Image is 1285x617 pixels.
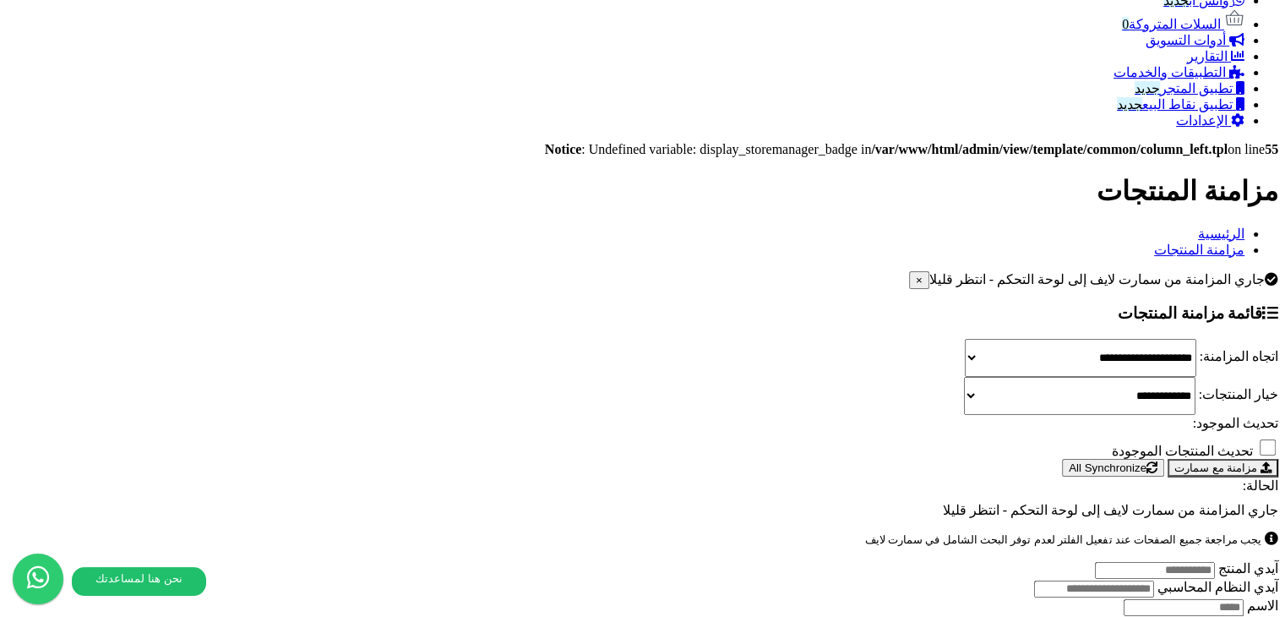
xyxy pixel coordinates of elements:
[1200,349,1278,363] label: اتجاه المزامنة:
[1199,387,1278,401] label: خيار المنتجات:
[7,175,1278,207] h1: مزامنة المنتجات
[1122,17,1221,31] span: السلات المتروكة
[1174,461,1257,474] span: مزامنة مع سمارت
[1176,113,1228,128] span: الإعدادات
[1243,478,1278,493] label: الحالة:
[1146,33,1244,47] a: أدوات التسويق
[1157,580,1278,594] label: آيدي النظام المحاسبي
[909,271,929,289] button: ×
[1117,97,1244,112] a: تطبيق نقاط البيعجديد
[1198,227,1244,241] a: الرئيسية
[1265,142,1278,156] b: 55
[1135,81,1160,96] span: جديد
[1117,97,1142,112] span: جديد
[1154,243,1244,257] a: مزامنة المنتجات
[1176,113,1244,128] a: الإعدادات
[1112,444,1253,458] label: تحديث المنتجات الموجودة
[1122,17,1244,31] a: السلات المتروكة0
[1062,459,1164,477] button: All Synchronize
[865,533,1261,546] small: يجب مراجعة جميع الصفحات عند تفعيل الفلتر لعدم توفر البحث الشامل في سمارت لايف
[545,142,582,156] b: Notice
[1187,49,1244,63] a: التقارير
[1135,81,1233,96] span: تطبيق المتجر
[1117,97,1233,112] span: تطبيق نقاط البيع
[1247,598,1278,613] label: الاسم
[1187,49,1228,63] span: التقارير
[7,304,1278,323] h3: قائمة مزامنة المنتجات
[7,271,1278,289] div: جاري المزامنة من سمارت لايف إلى لوحة التحكم - انتظر قليلا
[1113,65,1226,79] span: التطبيقات والخدمات
[1193,416,1278,430] label: تحديث الموجود:
[1168,459,1278,478] button: مزامنة مع سمارت
[1146,33,1226,47] span: أدوات التسويق
[1122,17,1129,31] span: 0
[7,502,1278,518] div: جاري المزامنة من سمارت لايف إلى لوحة التحكم - انتظر قليلا
[1218,561,1278,576] label: آيدي المنتج
[1135,81,1244,96] a: تطبيق المتجرجديد
[871,142,1228,156] b: /var/www/html/admin/view/template/common/column_left.tpl
[1113,65,1244,79] a: التطبيقات والخدمات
